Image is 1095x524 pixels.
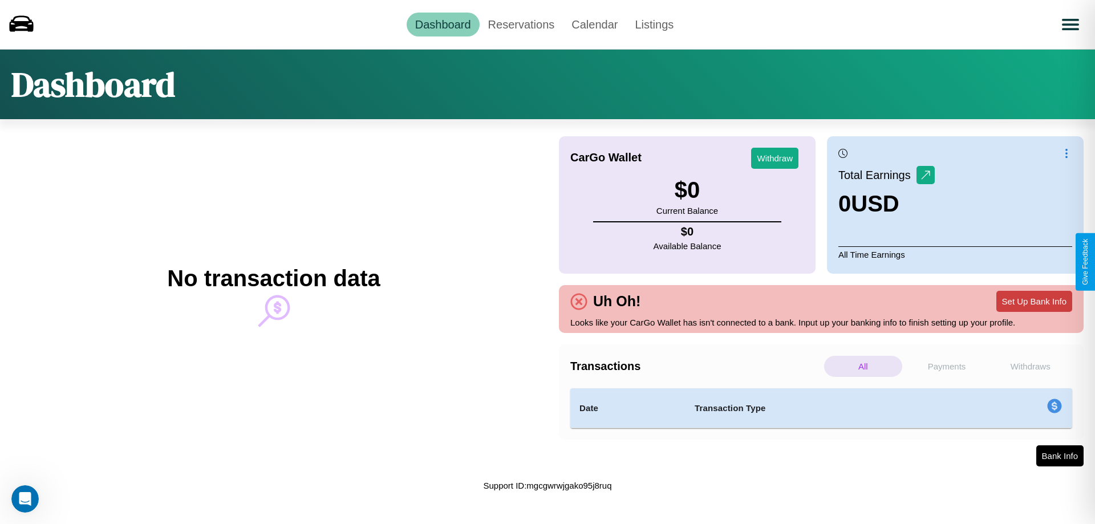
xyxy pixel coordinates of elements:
[407,13,480,36] a: Dashboard
[991,356,1069,377] p: Withdraws
[483,478,611,493] p: Support ID: mgcgwrwjgako95j8ruq
[656,177,718,203] h3: $ 0
[838,246,1072,262] p: All Time Earnings
[838,165,916,185] p: Total Earnings
[1036,445,1084,466] button: Bank Info
[570,388,1072,428] table: simple table
[838,191,935,217] h3: 0 USD
[654,238,721,254] p: Available Balance
[695,401,954,415] h4: Transaction Type
[579,401,676,415] h4: Date
[563,13,626,36] a: Calendar
[1055,9,1086,40] button: Open menu
[480,13,563,36] a: Reservations
[656,203,718,218] p: Current Balance
[167,266,380,291] h2: No transaction data
[654,225,721,238] h4: $ 0
[824,356,902,377] p: All
[11,485,39,513] iframe: Intercom live chat
[587,293,646,310] h4: Uh Oh!
[570,315,1072,330] p: Looks like your CarGo Wallet has isn't connected to a bank. Input up your banking info to finish ...
[11,61,175,108] h1: Dashboard
[570,151,642,164] h4: CarGo Wallet
[751,148,798,169] button: Withdraw
[996,291,1072,312] button: Set Up Bank Info
[908,356,986,377] p: Payments
[570,360,821,373] h4: Transactions
[626,13,682,36] a: Listings
[1081,239,1089,285] div: Give Feedback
